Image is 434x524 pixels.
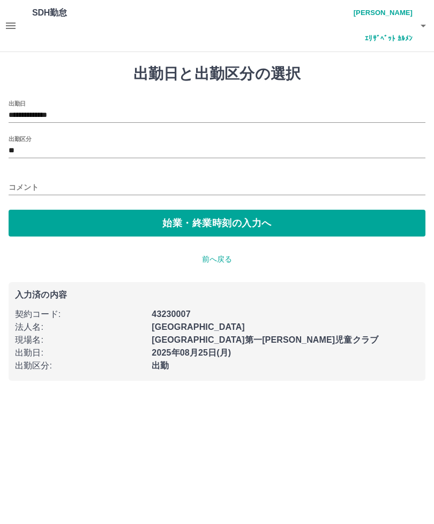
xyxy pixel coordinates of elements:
[15,346,145,359] p: 出勤日 :
[9,135,31,143] label: 出勤区分
[9,210,425,237] button: 始業・終業時刻の入力へ
[15,321,145,334] p: 法人名 :
[15,359,145,372] p: 出勤区分 :
[152,361,169,370] b: 出勤
[9,65,425,83] h1: 出勤日と出勤区分の選択
[9,254,425,265] p: 前へ戻る
[152,335,378,344] b: [GEOGRAPHIC_DATA]第一[PERSON_NAME]児童クラブ
[152,322,245,331] b: [GEOGRAPHIC_DATA]
[15,291,419,299] p: 入力済の内容
[15,334,145,346] p: 現場名 :
[152,348,231,357] b: 2025年08月25日(月)
[152,309,190,319] b: 43230007
[15,308,145,321] p: 契約コード :
[9,99,26,107] label: 出勤日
